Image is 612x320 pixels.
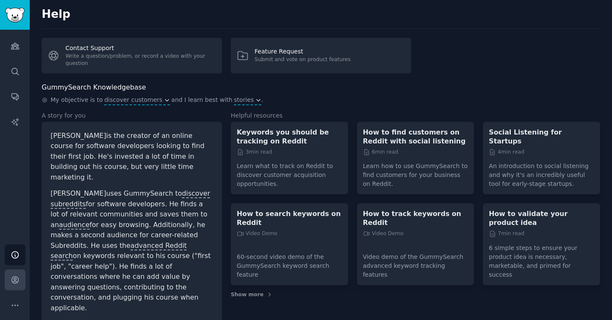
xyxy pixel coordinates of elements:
[42,38,222,73] a: Contact SupportWrite a question/problem, or record a video with your question
[51,188,213,313] p: [PERSON_NAME] uses GummySearch to for software developers. He finds a lot of relevant communities...
[237,149,272,156] span: 3 min read
[51,131,213,183] p: [PERSON_NAME] is the creator of an online course for software developers looking to find their fi...
[42,111,222,120] h3: A story for you
[255,47,351,56] div: Feature Request
[489,128,594,146] a: Social Listening for Startups
[489,209,594,227] a: How to validate your product idea
[363,149,398,156] span: 6 min read
[234,95,254,104] span: stories
[51,95,103,105] span: My objective is to
[51,189,210,209] span: discover subreddits
[237,230,278,238] span: Video Demo
[237,128,342,146] a: Keywords you should be tracking on Reddit
[237,247,342,279] p: 60-second video demo of the GummySearch keyword search feature
[489,149,524,156] span: 4 min read
[231,38,411,73] a: Feature RequestSubmit and vote on product features
[363,247,468,279] p: Video demo of the GummySearch advanced keyword tracking features
[5,8,25,22] img: GummySearch logo
[363,128,468,146] a: How to find customers on Reddit with social listening
[255,56,351,64] div: Submit and vote on product features
[489,156,594,188] p: An introduction to social listening and why it's an incredibly useful tool for early-stage startups.
[237,156,342,188] p: Learn what to track on Reddit to discover customer acquisition opportunities.
[59,221,90,230] span: audience
[42,8,600,21] h2: Help
[104,95,170,104] button: discover customers
[42,95,600,105] div: .
[489,238,594,279] p: 6 simple steps to ensure your product idea is necessary, marketable, and primed for success
[42,82,146,93] h2: GummySearch Knowledgebase
[231,111,600,120] h3: Helpful resources
[234,95,261,104] button: stories
[171,95,232,105] span: and I learn best with
[104,95,162,104] span: discover customers
[231,291,263,299] span: Show more
[237,209,342,227] a: How to search keywords on Reddit
[363,209,468,227] a: How to track keywords on Reddit
[363,156,468,188] p: Learn how to use GummySearch to find customers for your business on Reddit.
[489,230,524,238] span: 7 min read
[363,230,404,238] span: Video Demo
